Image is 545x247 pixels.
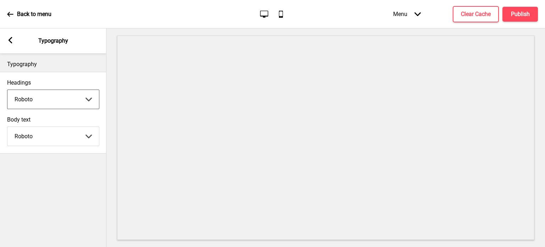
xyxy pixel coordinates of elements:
div: Menu [386,4,428,25]
h4: Publish [511,10,530,18]
button: Publish [502,7,538,22]
p: Back to menu [17,10,51,18]
label: Body text [7,116,99,123]
button: Clear Cache [453,6,499,22]
a: Back to menu [7,5,51,24]
h4: Clear Cache [461,10,491,18]
p: Typography [38,37,68,45]
p: Typography [7,60,99,68]
label: Headings [7,79,99,86]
